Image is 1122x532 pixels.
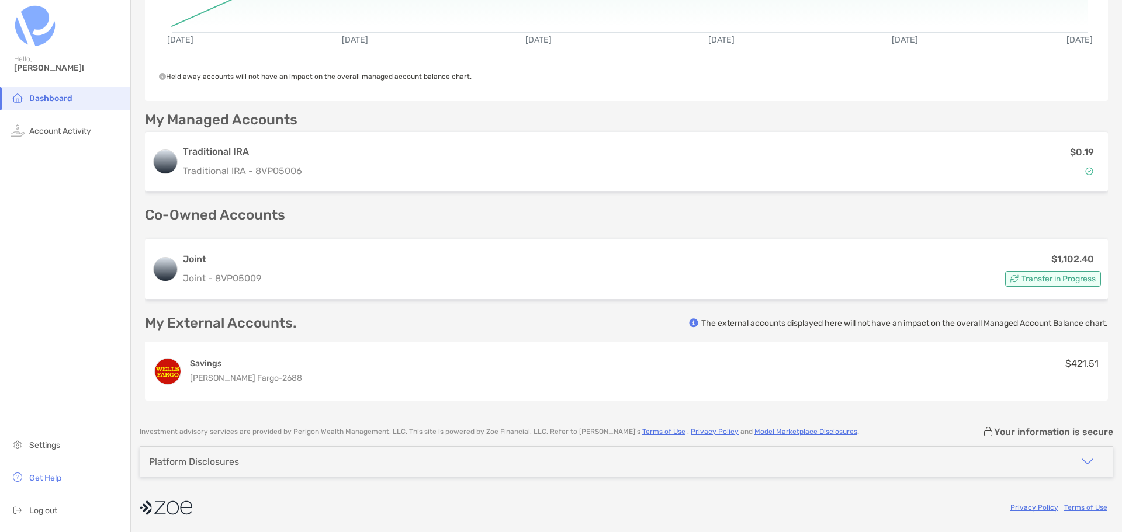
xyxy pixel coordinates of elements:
p: $0.19 [1070,145,1094,159]
p: The external accounts displayed here will not have an impact on the overall Managed Account Balan... [701,318,1108,329]
a: Terms of Use [642,427,685,436]
img: info [689,318,698,328]
text: [DATE] [708,35,735,45]
span: Transfer in Progress [1021,276,1096,282]
a: Model Marketplace Disclosures [754,427,857,436]
img: company logo [140,495,192,521]
span: Held away accounts will not have an impact on the overall managed account balance chart. [159,72,472,81]
img: Zoe Logo [14,5,56,47]
text: [DATE] [892,35,918,45]
text: [DATE] [1066,35,1093,45]
text: [DATE] [525,35,552,45]
h4: Savings [190,358,302,369]
p: My External Accounts. [145,316,296,331]
a: Privacy Policy [1010,503,1058,512]
span: Log out [29,506,57,516]
p: Joint - 8VP05009 [183,271,261,286]
p: Your information is secure [994,426,1113,437]
span: Settings [29,440,60,450]
p: Traditional IRA - 8VP05006 [183,164,302,178]
text: [DATE] [342,35,368,45]
h3: Joint [183,252,261,266]
img: activity icon [11,123,25,137]
img: Account Status icon [1010,274,1019,283]
div: Platform Disclosures [149,456,239,467]
img: logo account [154,258,177,281]
img: settings icon [11,437,25,451]
span: [PERSON_NAME] Fargo - [190,373,282,383]
img: get-help icon [11,470,25,484]
span: Get Help [29,473,61,483]
img: WAY2SAVE® SAVINGS ...2688 [155,359,181,384]
text: [DATE] [167,35,193,45]
img: household icon [11,91,25,105]
a: Terms of Use [1064,503,1107,512]
a: Privacy Policy [691,427,739,436]
span: Dashboard [29,93,72,103]
p: Co-Owned Accounts [145,208,1108,222]
h3: Traditional IRA [183,145,302,159]
span: 2688 [282,373,302,383]
img: Account Status icon [1085,167,1093,175]
span: Account Activity [29,126,91,136]
p: Investment advisory services are provided by Perigon Wealth Management, LLC . This site is powere... [140,427,859,436]
img: logo account [154,150,177,173]
span: [PERSON_NAME]! [14,63,123,73]
img: logout icon [11,503,25,517]
span: $421.51 [1065,358,1099,369]
p: $1,102.40 [1051,252,1094,266]
p: My Managed Accounts [145,113,297,127]
img: icon arrow [1081,454,1095,468]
